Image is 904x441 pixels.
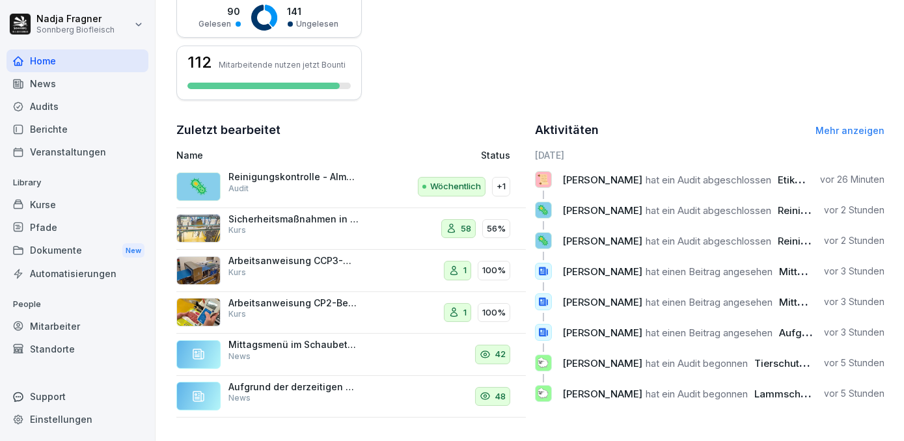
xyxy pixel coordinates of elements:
[228,351,251,362] p: News
[228,381,359,393] p: Aufgrund der derzeitigen Situation am Kälber/Rinder/Kuh-Markt müssen leider erneut die Mitarbeite...
[538,232,550,250] p: 🦠
[7,294,148,315] p: People
[228,308,246,320] p: Kurs
[228,213,359,225] p: Sicherheitsmaßnahmen in der Schlachtung und Zerlegung
[646,327,773,339] span: hat einen Beitrag angesehen
[824,265,884,278] p: vor 3 Stunden
[562,296,642,308] span: [PERSON_NAME]
[122,243,144,258] div: New
[176,376,526,418] a: Aufgrund der derzeitigen Situation am Kälber/Rinder/Kuh-Markt müssen leider erneut die Mitarbeite...
[646,388,748,400] span: hat ein Audit begonnen
[176,250,526,292] a: Arbeitsanweisung CCP3-MetalldetektionKurs1100%
[7,385,148,408] div: Support
[7,315,148,338] a: Mitarbeiter
[824,295,884,308] p: vor 3 Stunden
[824,326,884,339] p: vor 3 Stunden
[176,214,221,243] img: bg9xlr7342z5nsf7ao8e1prm.png
[7,95,148,118] a: Audits
[7,72,148,95] a: News
[562,327,642,339] span: [PERSON_NAME]
[495,348,506,361] p: 42
[562,265,642,278] span: [PERSON_NAME]
[824,387,884,400] p: vor 5 Stunden
[497,180,506,193] p: +1
[7,172,148,193] p: Library
[228,297,359,309] p: Arbeitsanweisung CP2-Begasen
[199,5,241,18] p: 90
[36,25,115,34] p: Sonnberg Biofleisch
[538,201,550,219] p: 🦠
[482,306,506,319] p: 100%
[646,204,771,217] span: hat ein Audit abgeschlossen
[487,222,506,235] p: 56%
[189,175,208,198] p: 🦠
[538,354,550,372] p: 🐑
[176,121,526,139] h2: Zuletzt bearbeitet
[481,148,510,162] p: Status
[824,204,884,217] p: vor 2 Stunden
[176,208,526,250] a: Sicherheitsmaßnahmen in der Schlachtung und ZerlegungKurs5856%
[228,392,251,404] p: News
[228,183,249,194] p: Audit
[7,216,148,239] a: Pfade
[463,264,467,277] p: 1
[430,180,481,193] p: Wöchentlich
[297,18,339,30] p: Ungelesen
[36,14,115,25] p: Nadja Fragner
[228,224,246,236] p: Kurs
[199,18,232,30] p: Gelesen
[7,49,148,72] a: Home
[463,306,467,319] p: 1
[562,388,642,400] span: [PERSON_NAME]
[176,292,526,334] a: Arbeitsanweisung CP2-BegasenKurs1100%
[562,174,642,186] span: [PERSON_NAME]
[228,255,359,267] p: Arbeitsanweisung CCP3-Metalldetektion
[646,357,748,369] span: hat ein Audit begonnen
[7,408,148,431] a: Einstellungen
[646,174,771,186] span: hat ein Audit abgeschlossen
[538,170,550,189] p: 📜
[288,5,339,18] p: 141
[7,193,148,216] a: Kurse
[187,55,212,70] h3: 112
[562,235,642,247] span: [PERSON_NAME]
[7,239,148,263] a: DokumenteNew
[7,239,148,263] div: Dokumente
[176,334,526,376] a: Mittagsmenü im Schaubetrieb KW33News42
[754,357,876,369] span: Tierschutzkontrolle Schaf
[562,357,642,369] span: [PERSON_NAME]
[562,204,642,217] span: [PERSON_NAME]
[7,262,148,285] a: Automatisierungen
[495,390,506,403] p: 48
[646,265,773,278] span: hat einen Beitrag angesehen
[176,298,221,327] img: hj9o9v8kzxvzc93uvlzx86ct.png
[482,264,506,277] p: 100%
[824,234,884,247] p: vor 2 Stunden
[176,148,389,162] p: Name
[228,267,246,278] p: Kurs
[646,235,771,247] span: hat ein Audit abgeschlossen
[646,296,773,308] span: hat einen Beitrag angesehen
[7,338,148,360] a: Standorte
[824,356,884,369] p: vor 5 Stunden
[219,60,346,70] p: Mitarbeitende nutzen jetzt Bounti
[461,222,471,235] p: 58
[228,171,359,183] p: Reinigungskontrolle - Almstraße, Schlachtung/Zerlegung
[538,384,550,403] p: 🐑
[7,118,148,140] a: Berichte
[7,140,148,163] a: Veranstaltungen
[176,166,526,208] a: 🦠Reinigungskontrolle - Almstraße, Schlachtung/ZerlegungAuditWöchentlich+1
[820,173,884,186] p: vor 26 Minuten
[535,121,599,139] h2: Aktivitäten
